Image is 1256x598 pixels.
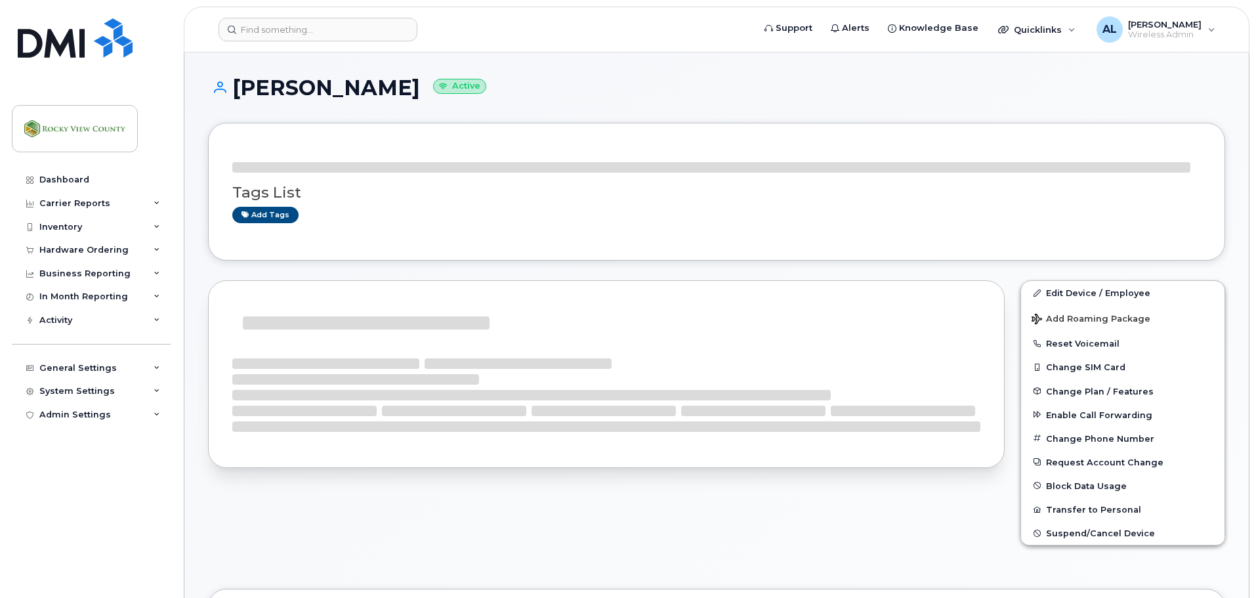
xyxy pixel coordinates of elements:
[232,207,299,223] a: Add tags
[1021,474,1225,498] button: Block Data Usage
[1032,314,1150,326] span: Add Roaming Package
[1021,305,1225,331] button: Add Roaming Package
[1021,521,1225,545] button: Suspend/Cancel Device
[1046,386,1154,396] span: Change Plan / Features
[1046,410,1152,419] span: Enable Call Forwarding
[1021,450,1225,474] button: Request Account Change
[433,79,486,94] small: Active
[1021,355,1225,379] button: Change SIM Card
[208,76,1225,99] h1: [PERSON_NAME]
[1021,498,1225,521] button: Transfer to Personal
[232,184,1201,201] h3: Tags List
[1021,403,1225,427] button: Enable Call Forwarding
[1046,528,1155,538] span: Suspend/Cancel Device
[1021,331,1225,355] button: Reset Voicemail
[1021,427,1225,450] button: Change Phone Number
[1021,379,1225,403] button: Change Plan / Features
[1021,281,1225,305] a: Edit Device / Employee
